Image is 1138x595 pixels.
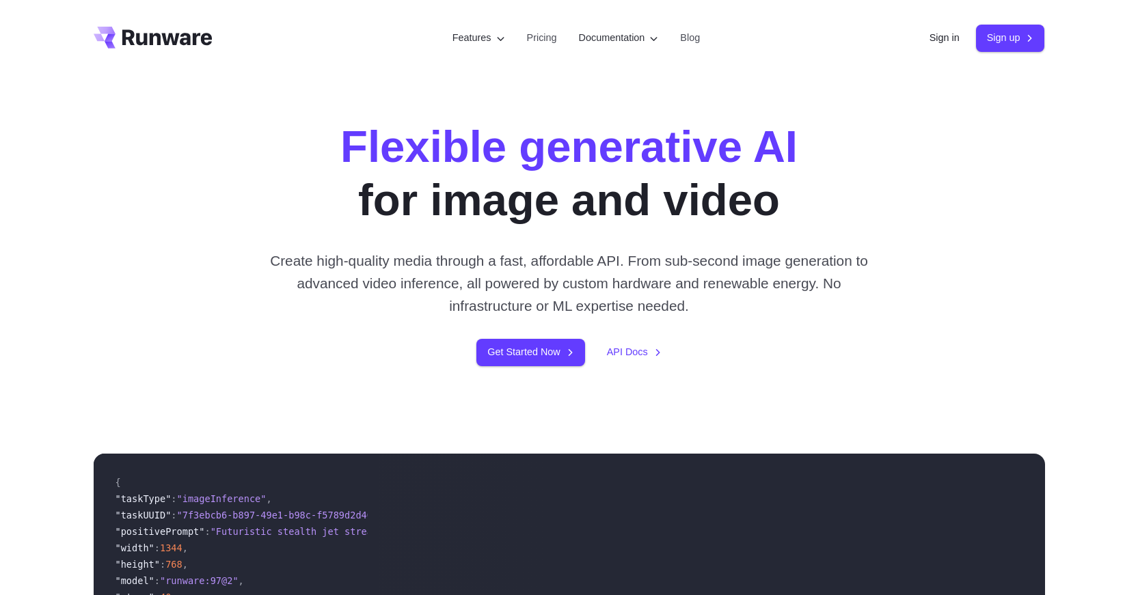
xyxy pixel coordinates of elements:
span: : [171,493,176,504]
span: : [171,510,176,521]
span: "model" [116,575,154,586]
span: "imageInference" [177,493,267,504]
label: Features [452,30,505,46]
h1: for image and video [340,120,798,227]
a: Pricing [527,30,557,46]
span: "7f3ebcb6-b897-49e1-b98c-f5789d2d40d7" [177,510,390,521]
span: { [116,477,121,488]
span: "height" [116,559,160,570]
span: , [266,493,271,504]
a: Go to / [94,27,213,49]
a: Blog [680,30,700,46]
a: Sign in [930,30,960,46]
span: : [160,559,165,570]
span: "width" [116,542,154,553]
span: , [182,559,188,570]
a: API Docs [607,344,662,360]
span: 1344 [160,542,182,553]
span: : [204,526,210,537]
a: Get Started Now [476,339,584,365]
span: "taskUUID" [116,510,172,521]
strong: Flexible generative AI [340,122,798,171]
span: "runware:97@2" [160,575,239,586]
span: : [154,575,160,586]
a: Sign up [976,25,1045,51]
span: "Futuristic stealth jet streaking through a neon-lit cityscape with glowing purple exhaust" [211,526,720,537]
span: "positivePrompt" [116,526,205,537]
label: Documentation [579,30,659,46]
span: 768 [165,559,182,570]
span: "taskType" [116,493,172,504]
span: : [154,542,160,553]
span: , [182,542,188,553]
p: Create high-quality media through a fast, affordable API. From sub-second image generation to adv... [265,249,873,318]
span: , [239,575,244,586]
